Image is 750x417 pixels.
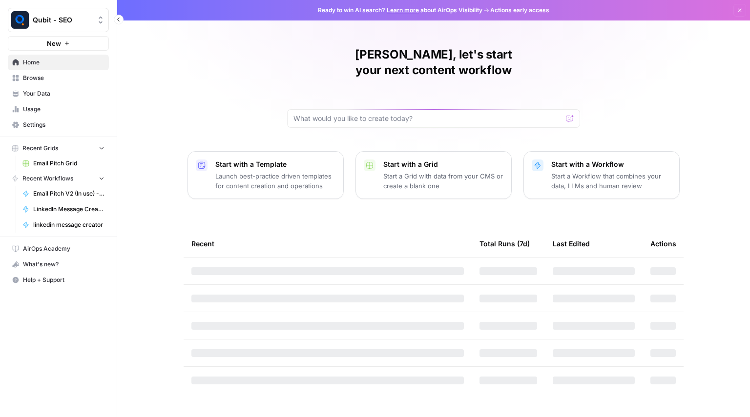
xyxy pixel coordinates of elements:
p: Start a Grid with data from your CMS or create a blank one [383,171,503,191]
a: Email Pitch V2 (In use) - Personalisation 1st [18,186,109,201]
button: Workspace: Qubit - SEO [8,8,109,32]
a: LinkedIn Message Creator M&A - Phase 3 [18,201,109,217]
span: Settings [23,120,104,129]
button: New [8,36,109,51]
h1: [PERSON_NAME], let's start your next content workflow [287,47,580,78]
span: Email Pitch V2 (In use) - Personalisation 1st [33,189,104,198]
span: Browse [23,74,104,82]
div: Total Runs (7d) [479,230,530,257]
p: Start a Workflow that combines your data, LLMs and human review [551,171,671,191]
span: linkedin message creator [33,220,104,229]
p: Launch best-practice driven templates for content creation and operations [215,171,335,191]
button: Start with a WorkflowStart a Workflow that combines your data, LLMs and human review [523,151,680,199]
button: Start with a TemplateLaunch best-practice driven templates for content creation and operations [187,151,344,199]
span: Help + Support [23,276,104,284]
button: Start with a GridStart a Grid with data from your CMS or create a blank one [355,151,512,199]
span: Home [23,58,104,67]
p: Start with a Template [215,159,335,169]
a: Email Pitch Grid [18,156,109,171]
a: linkedin message creator [18,217,109,233]
span: Qubit - SEO [33,15,92,25]
span: Ready to win AI search? about AirOps Visibility [318,6,482,15]
input: What would you like to create today? [293,114,562,123]
span: Recent Workflows [22,174,73,183]
span: New [47,39,61,48]
button: Help + Support [8,272,109,288]
span: AirOps Academy [23,244,104,253]
span: LinkedIn Message Creator M&A - Phase 3 [33,205,104,214]
a: Home [8,55,109,70]
span: Usage [23,105,104,114]
div: What's new? [8,257,108,272]
span: Email Pitch Grid [33,159,104,168]
a: Browse [8,70,109,86]
div: Last Edited [553,230,590,257]
a: Usage [8,101,109,117]
a: Your Data [8,86,109,101]
p: Start with a Grid [383,159,503,169]
button: Recent Workflows [8,171,109,186]
p: Start with a Workflow [551,159,671,169]
a: Learn more [387,6,419,14]
span: Your Data [23,89,104,98]
button: Recent Grids [8,141,109,156]
div: Actions [650,230,676,257]
span: Recent Grids [22,144,58,153]
button: What's new? [8,257,109,272]
img: Qubit - SEO Logo [11,11,29,29]
div: Recent [191,230,464,257]
span: Actions early access [490,6,549,15]
a: Settings [8,117,109,133]
a: AirOps Academy [8,241,109,257]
